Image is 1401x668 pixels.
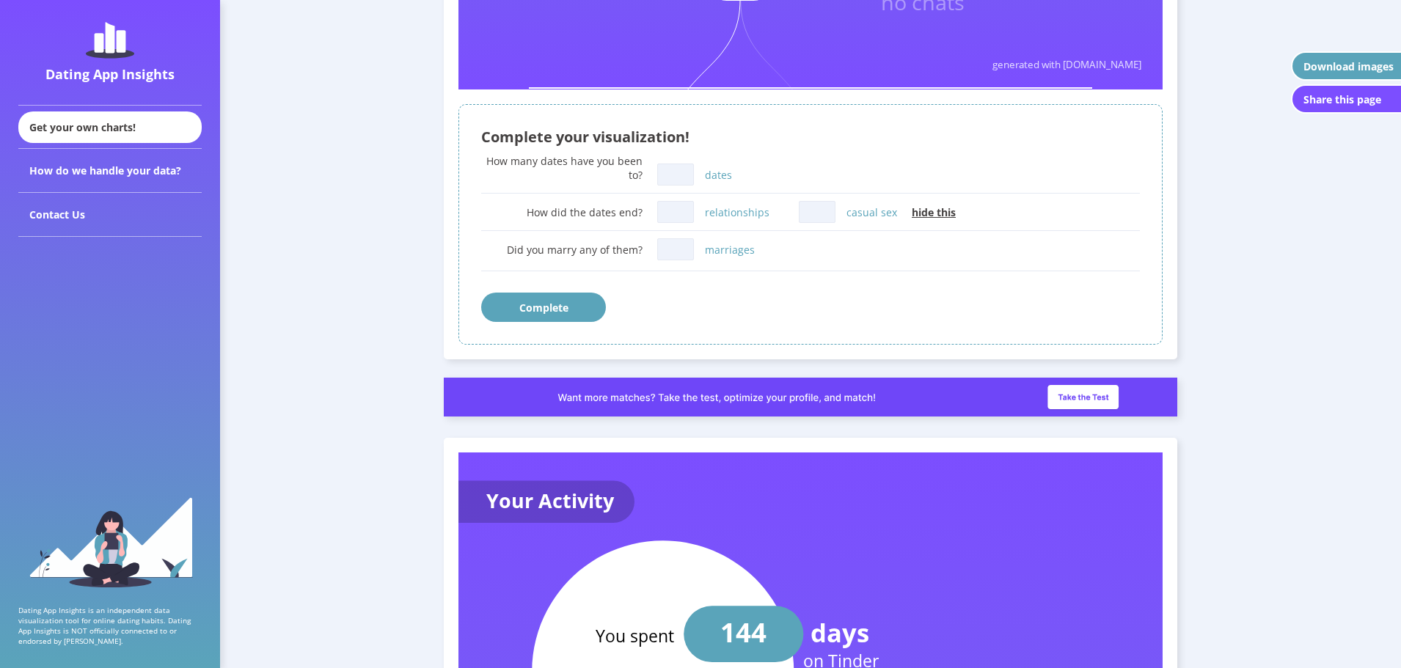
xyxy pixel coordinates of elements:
[22,65,198,83] div: Dating App Insights
[28,496,193,587] img: sidebar_girl.91b9467e.svg
[992,58,1141,71] text: generated with [DOMAIN_NAME]
[486,487,615,514] text: Your Activity
[481,127,1140,147] div: Complete your visualization!
[720,614,767,651] text: 144
[18,111,202,143] div: Get your own charts!
[481,154,643,182] div: How many dates have you been to?
[481,243,643,257] div: Did you marry any of them?
[846,205,897,219] label: casual sex
[481,205,643,219] div: How did the dates end?
[444,378,1177,416] img: roast_slim_banner.a2e79667.png
[1303,59,1394,73] div: Download images
[1303,92,1381,106] div: Share this page
[705,205,769,219] label: relationships
[1291,84,1401,114] button: Share this page
[18,193,202,237] div: Contact Us
[596,625,674,648] text: You spent
[705,243,755,257] label: marriages
[18,149,202,193] div: How do we handle your data?
[481,293,606,322] button: Complete
[18,605,202,646] p: Dating App Insights is an independent data visualization tool for online dating habits. Dating Ap...
[912,205,956,219] span: hide this
[86,22,134,59] img: dating-app-insights-logo.5abe6921.svg
[811,616,869,650] text: days
[705,168,732,182] label: dates
[1291,51,1401,81] button: Download images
